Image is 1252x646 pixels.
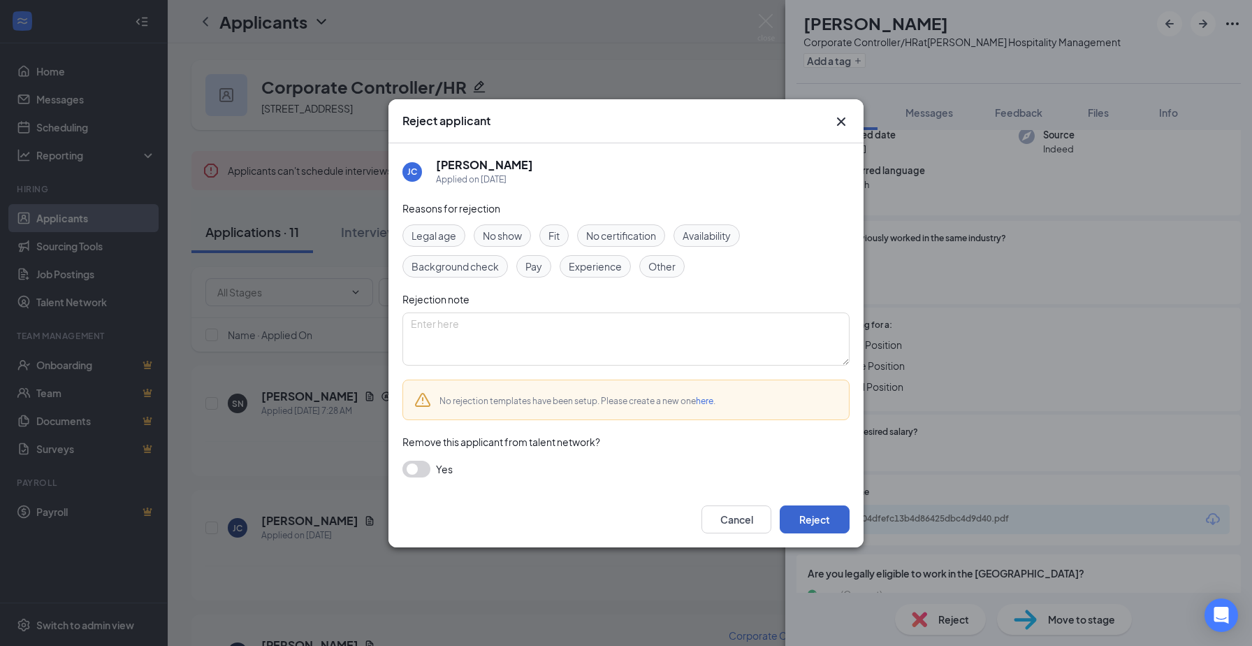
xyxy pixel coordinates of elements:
span: Fit [548,228,560,243]
span: Background check [412,259,499,274]
span: Legal age [412,228,456,243]
span: No certification [586,228,656,243]
button: Reject [780,505,850,533]
div: JC [407,166,417,178]
div: Applied on [DATE] [436,173,533,187]
span: Reasons for rejection [402,202,500,215]
span: Remove this applicant from talent network? [402,436,600,448]
span: Other [648,259,676,274]
span: Rejection note [402,293,469,306]
div: Open Intercom Messenger [1204,598,1238,632]
span: No rejection templates have been setup. Please create a new one . [439,396,715,406]
button: Cancel [701,505,771,533]
span: Pay [525,259,542,274]
span: Yes [436,461,453,478]
button: Close [833,113,850,130]
h3: Reject applicant [402,113,490,129]
svg: Warning [414,392,431,408]
h5: [PERSON_NAME] [436,157,533,173]
span: Experience [569,259,622,274]
span: Availability [683,228,731,243]
svg: Cross [833,113,850,130]
span: No show [483,228,522,243]
a: here [696,396,713,406]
